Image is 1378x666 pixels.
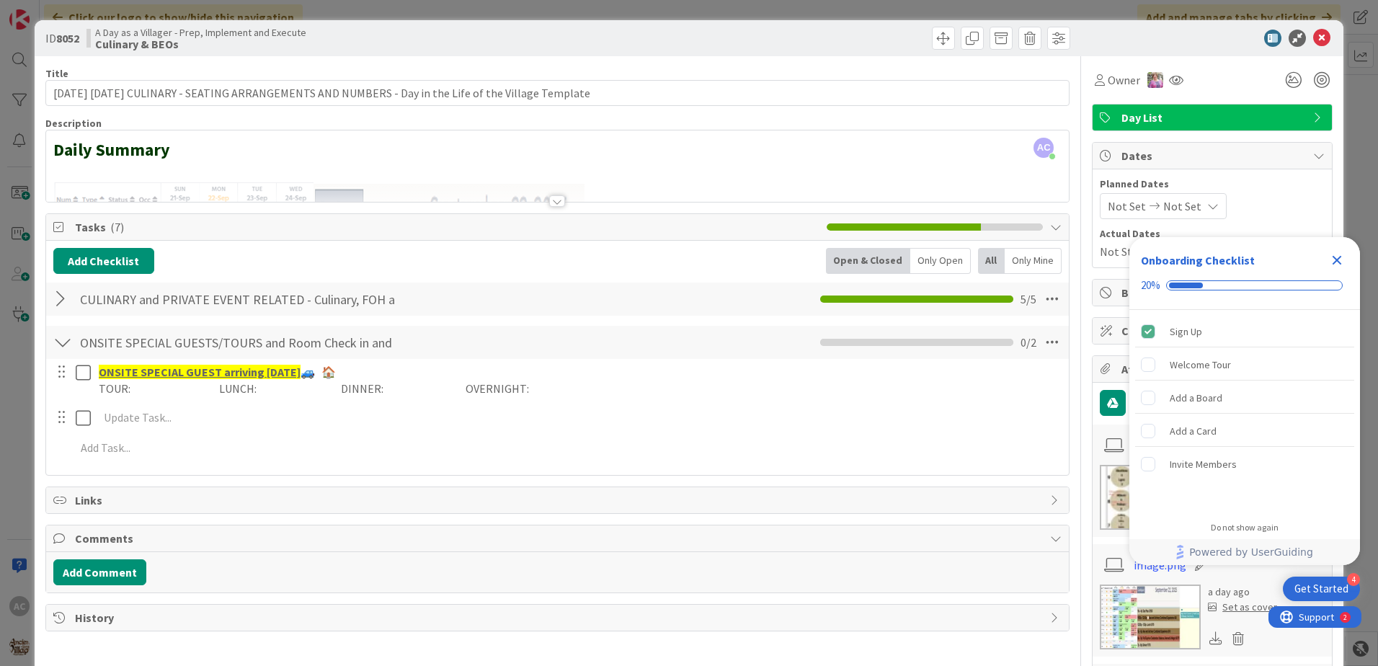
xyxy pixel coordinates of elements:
[1135,382,1354,414] div: Add a Board is incomplete.
[75,286,399,312] input: Add Checklist...
[95,38,306,50] b: Culinary & BEOs
[1189,543,1313,561] span: Powered by UserGuiding
[1033,138,1054,158] span: AC
[1100,226,1325,241] span: Actual Dates
[1147,72,1163,88] img: OM
[110,220,124,234] span: ( 7 )
[1170,323,1202,340] div: Sign Up
[1283,577,1360,601] div: Open Get Started checklist, remaining modules: 4
[910,248,971,274] div: Only Open
[95,27,306,38] span: A Day as a Villager - Prep, Implement and Execute
[45,80,1070,106] input: type card name here...
[99,364,1059,381] p: 🚙 🏠
[1021,334,1036,351] span: 0 / 2
[1137,539,1353,565] a: Powered by UserGuiding
[1141,279,1348,292] div: Checklist progress: 20%
[1121,109,1306,126] span: Day List
[1347,573,1360,586] div: 4
[1135,415,1354,447] div: Add a Card is incomplete.
[1129,237,1360,565] div: Checklist Container
[53,559,146,585] button: Add Comment
[1135,349,1354,381] div: Welcome Tour is incomplete.
[826,248,910,274] div: Open & Closed
[75,329,399,355] input: Add Checklist...
[1135,448,1354,480] div: Invite Members is incomplete.
[1170,456,1237,473] div: Invite Members
[1208,629,1224,648] div: Download
[1170,356,1231,373] div: Welcome Tour
[1208,585,1277,600] div: a day ago
[53,138,170,161] strong: Daily Summary
[1325,249,1348,272] div: Close Checklist
[1170,422,1217,440] div: Add a Card
[978,248,1005,274] div: All
[75,609,1043,626] span: History
[1129,539,1360,565] div: Footer
[75,530,1043,547] span: Comments
[45,117,102,130] span: Description
[1108,71,1140,89] span: Owner
[1121,147,1306,164] span: Dates
[1163,197,1201,215] span: Not Set
[75,218,819,236] span: Tasks
[1121,284,1306,301] span: Block
[1141,252,1255,269] div: Onboarding Checklist
[1005,248,1062,274] div: Only Mine
[1134,556,1186,574] a: image.png
[1100,243,1176,260] span: Not Started Yet
[1108,197,1146,215] span: Not Set
[30,2,66,19] span: Support
[45,30,79,47] span: ID
[1121,360,1306,378] span: Attachments
[1294,582,1348,596] div: Get Started
[75,6,79,17] div: 2
[99,381,1059,397] p: TOUR: LUNCH: DINNER: OVERNIGHT:
[1021,290,1036,308] span: 5 / 5
[1208,600,1277,615] div: Set as cover
[1211,522,1279,533] div: Do not show again
[1170,389,1222,407] div: Add a Board
[56,31,79,45] b: 8052
[1121,322,1306,339] span: Custom Fields
[1129,310,1360,512] div: Checklist items
[75,492,1043,509] span: Links
[1100,177,1325,192] span: Planned Dates
[99,365,301,379] u: ONSITE SPECIAL GUEST arriving [DATE]
[1141,279,1160,292] div: 20%
[45,67,68,80] label: Title
[1135,316,1354,347] div: Sign Up is complete.
[53,248,154,274] button: Add Checklist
